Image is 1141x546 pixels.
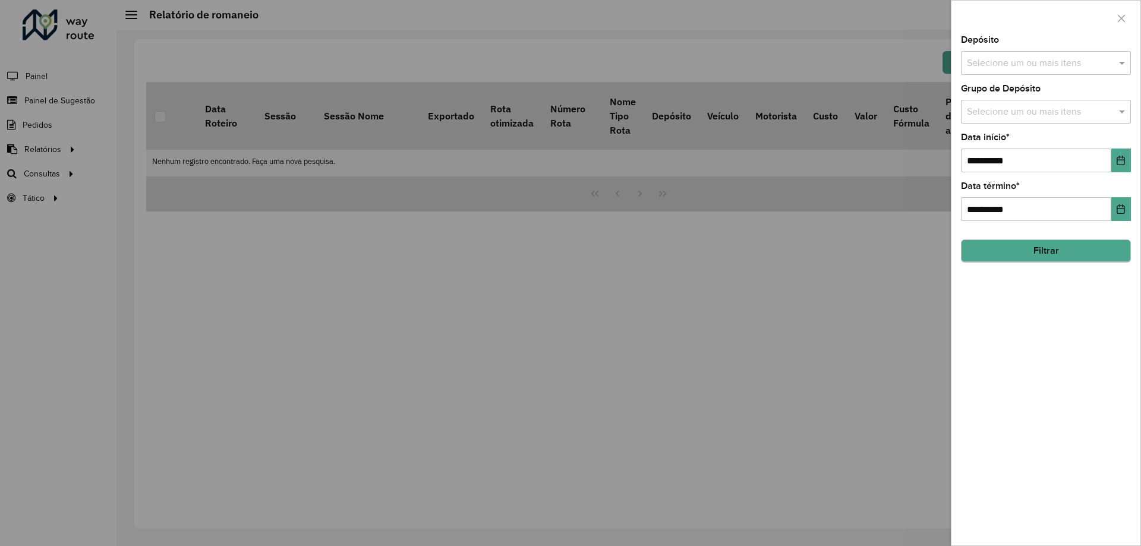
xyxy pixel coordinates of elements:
button: Choose Date [1111,149,1131,172]
button: Choose Date [1111,197,1131,221]
label: Grupo de Depósito [961,81,1041,96]
label: Data término [961,179,1020,193]
label: Data início [961,130,1010,144]
label: Depósito [961,33,999,47]
button: Filtrar [961,239,1131,262]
